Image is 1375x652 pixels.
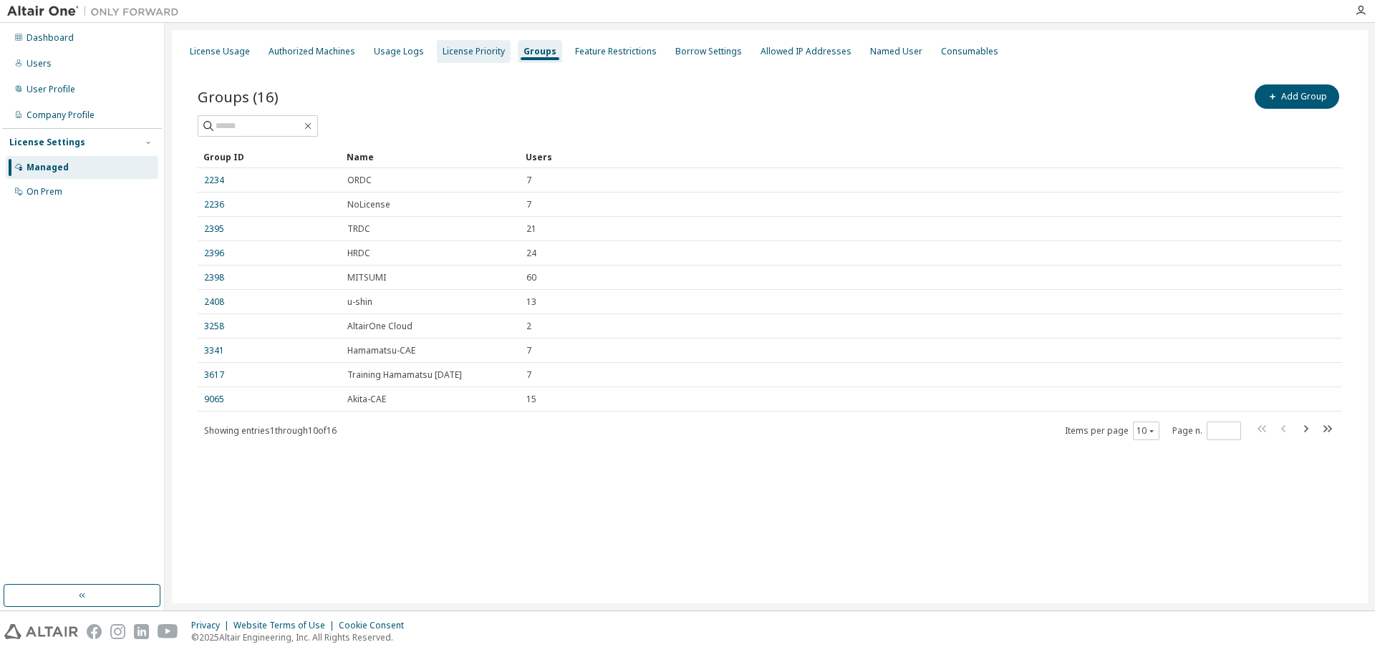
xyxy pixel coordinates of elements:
div: Privacy [191,620,233,631]
span: Training Hamamatsu [DATE] [347,369,462,381]
img: Altair One [7,4,186,19]
div: Authorized Machines [269,46,355,57]
div: Feature Restrictions [575,46,657,57]
span: u-shin [347,296,372,308]
span: 2 [526,321,531,332]
span: 15 [526,394,536,405]
div: License Usage [190,46,250,57]
img: youtube.svg [158,624,178,639]
div: License Priority [443,46,505,57]
button: Add Group [1255,84,1339,109]
a: 2234 [204,175,224,186]
span: Showing entries 1 through 10 of 16 [204,424,337,437]
a: 3617 [204,369,224,381]
div: Website Terms of Use [233,620,339,631]
div: Borrow Settings [675,46,742,57]
div: License Settings [9,137,85,148]
div: Cookie Consent [339,620,412,631]
span: 7 [526,345,531,356]
img: instagram.svg [110,624,125,639]
a: 2396 [204,248,224,259]
button: 10 [1137,425,1156,437]
span: 60 [526,272,536,283]
div: Groups [524,46,556,57]
a: 2408 [204,296,224,308]
span: 13 [526,296,536,308]
span: Page n. [1172,422,1241,440]
img: linkedin.svg [134,624,149,639]
div: Managed [26,162,69,173]
div: User Profile [26,84,75,95]
span: MITSUMI [347,272,386,283]
div: On Prem [26,186,62,198]
span: TRDC [347,223,370,235]
span: 24 [526,248,536,259]
div: Usage Logs [374,46,424,57]
p: © 2025 Altair Engineering, Inc. All Rights Reserved. [191,631,412,643]
div: Group ID [203,145,335,168]
a: 2398 [204,272,224,283]
a: 9065 [204,394,224,405]
span: 7 [526,369,531,381]
span: Items per page [1065,422,1159,440]
span: Akita-CAE [347,394,386,405]
div: Named User [870,46,922,57]
span: Hamamatsu-CAE [347,345,415,356]
span: Groups (16) [198,87,279,107]
span: 7 [526,199,531,210]
img: altair_logo.svg [4,624,78,639]
a: 3258 [204,321,224,332]
a: 2395 [204,223,224,235]
a: 3341 [204,345,224,356]
a: 2236 [204,199,224,210]
span: ORDC [347,175,372,186]
div: Name [347,145,514,168]
img: facebook.svg [87,624,102,639]
div: Dashboard [26,32,74,44]
span: 7 [526,175,531,186]
div: Company Profile [26,110,95,121]
span: HRDC [347,248,370,259]
div: Users [26,58,52,69]
span: AltairOne Cloud [347,321,412,332]
div: Consumables [941,46,998,57]
span: 21 [526,223,536,235]
div: Users [526,145,1302,168]
div: Allowed IP Addresses [761,46,851,57]
span: NoLicense [347,199,390,210]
